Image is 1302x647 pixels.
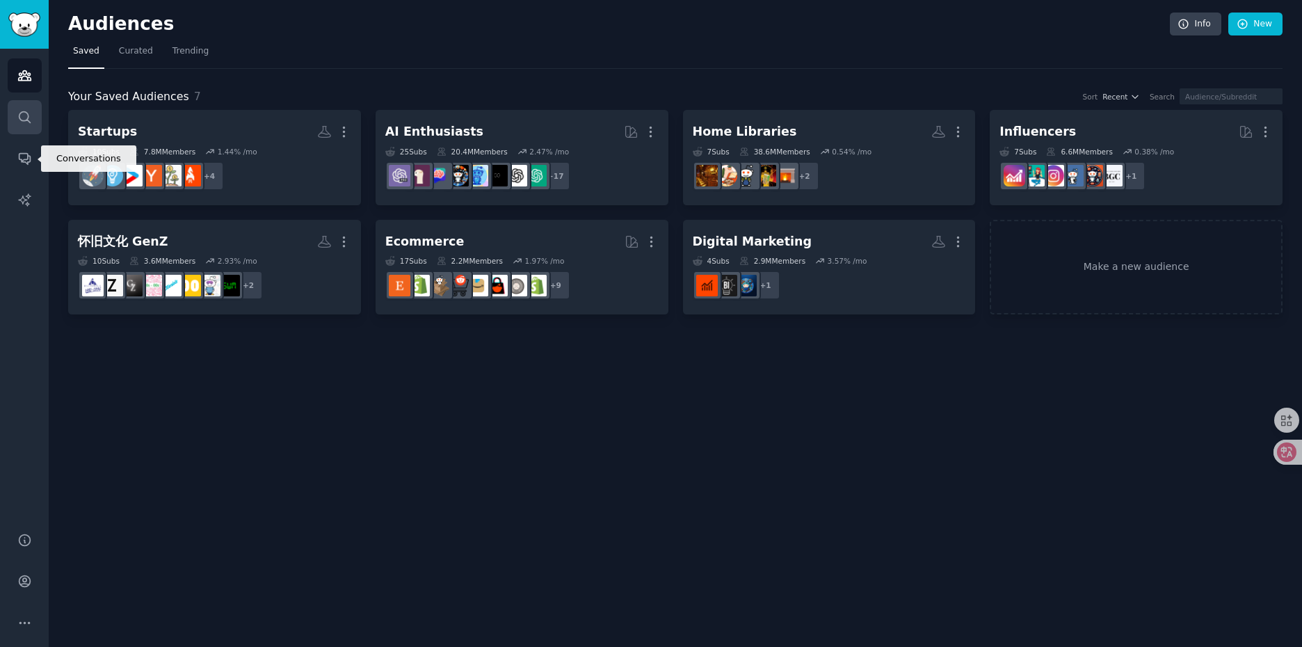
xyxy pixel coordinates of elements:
img: interiordesignideas [774,165,796,186]
button: Recent [1102,92,1140,102]
img: OlderGenZ [121,275,143,296]
img: shopify [408,275,430,296]
div: 10 Sub s [78,147,120,157]
div: 7 Sub s [999,147,1036,157]
a: Influencers7Subs6.6MMembers0.38% /mo+1BeautyGuruChattersocialmediaInstagramInstagramMarketinginfl... [990,110,1283,205]
img: ChatGPTPro [389,165,410,186]
h2: Audiences [68,13,1170,35]
div: 1.44 % /mo [218,147,257,157]
img: ShopifyeCommerce [506,275,527,296]
img: InstagramMarketing [1043,165,1064,186]
img: digitalproductselling [696,275,718,296]
div: 17 Sub s [385,256,427,266]
img: StartUpIndia [179,165,201,186]
div: 38.6M Members [739,147,810,157]
input: Audience/Subreddit [1180,88,1283,104]
img: GenZ [102,275,123,296]
div: Search [1150,92,1175,102]
img: LocalLLaMA [408,165,430,186]
div: 10 Sub s [78,256,120,266]
img: AngelInvesting [160,165,182,186]
img: artificial [467,165,488,186]
div: 7.8M Members [129,147,195,157]
span: Saved [73,45,99,58]
img: Zillennials [160,275,182,296]
img: Etsy [389,275,410,296]
img: BeautyGuruChatter [1101,165,1123,186]
img: InstagramGrowthTips [1004,165,1025,186]
div: Influencers [999,123,1076,141]
div: Sort [1083,92,1098,102]
span: Curated [119,45,153,58]
a: Curated [114,40,158,69]
img: socialmedia [1082,165,1103,186]
img: MangaCollectors [755,165,776,186]
div: 2.93 % /mo [218,256,257,266]
img: CozyPlaces [716,165,737,186]
div: + 1 [1116,161,1146,191]
a: Saved [68,40,104,69]
div: 7 Sub s [693,147,730,157]
div: + 2 [234,271,263,300]
img: Entrepreneur [102,165,123,186]
img: GummySearch logo [8,13,40,37]
img: 2000s [179,275,201,296]
span: Trending [172,45,209,58]
div: 1.97 % /mo [525,256,565,266]
div: + 9 [541,271,570,300]
img: digital_marketing [735,275,757,296]
span: Your Saved Audiences [68,88,189,106]
img: influencermarketing [1023,165,1045,186]
img: ChatGPT [525,165,547,186]
a: Ecommerce17Subs2.2MMembers1.97% /mo+9Dropshipping_GuideShopifyeCommerceTikTokshopAmazonFBAecommer... [376,220,668,315]
div: 3.57 % /mo [828,256,867,266]
div: + 4 [195,161,224,191]
img: OpenAI [506,165,527,186]
span: 7 [194,90,201,103]
span: Recent [1102,92,1127,102]
div: + 1 [751,271,780,300]
img: TikTokshop [486,275,508,296]
a: New [1228,13,1283,36]
img: dropship [428,275,449,296]
div: Digital Marketing [693,233,812,250]
div: AI Enthusiasts [385,123,483,141]
div: 4 Sub s [693,256,730,266]
div: 20.4M Members [437,147,508,157]
img: ycombinator [140,165,162,186]
div: 2.47 % /mo [529,147,569,157]
img: startup [121,165,143,186]
div: 0.54 % /mo [832,147,871,157]
div: 2.9M Members [739,256,805,266]
img: AmazonFBA [467,275,488,296]
img: Business_Ideas [716,275,737,296]
img: DIY [735,165,757,186]
div: 6.6M Members [1046,147,1112,157]
img: Instagram [1062,165,1084,186]
img: nostalgia [199,275,220,296]
img: Dropshipping_Guide [525,275,547,296]
div: 怀旧文化 GenZ [78,233,168,250]
img: startups [82,165,104,186]
a: Digital Marketing4Subs2.9MMembers3.57% /mo+1digital_marketingBusiness_Ideasdigitalproductselling [683,220,976,315]
a: Info [1170,13,1221,36]
a: Startups10Subs7.8MMembers1.44% /mo+4StartUpIndiaAngelInvestingycombinatorstartupEntrepreneurstartups [68,110,361,205]
div: Home Libraries [693,123,797,141]
a: AI Enthusiasts25Subs20.4MMembers2.47% /mo+17ChatGPTOpenAIArtificialInteligenceartificialaiArtChat... [376,110,668,205]
img: HomeLibraries [696,165,718,186]
a: Make a new audience [990,220,1283,315]
div: 0.38 % /mo [1134,147,1174,157]
a: Home Libraries7Subs38.6MMembers0.54% /mo+2interiordesignideasMangaCollectorsDIYCozyPlacesHomeLibr... [683,110,976,205]
img: Millennials [82,275,104,296]
img: 90sand2000sNostalgia [140,275,162,296]
div: 25 Sub s [385,147,427,157]
div: 3.6M Members [129,256,195,266]
a: 怀旧文化 GenZ10Subs3.6MMembers2.93% /mo+2SecondWaveMillennialsnostalgia2000sZillennials90sand2000sNos... [68,220,361,315]
div: Startups [78,123,137,141]
img: ArtificialInteligence [486,165,508,186]
div: + 2 [790,161,819,191]
a: Trending [168,40,214,69]
img: ChatGPTPromptGenius [428,165,449,186]
div: + 17 [541,161,570,191]
img: ecommerce [447,275,469,296]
